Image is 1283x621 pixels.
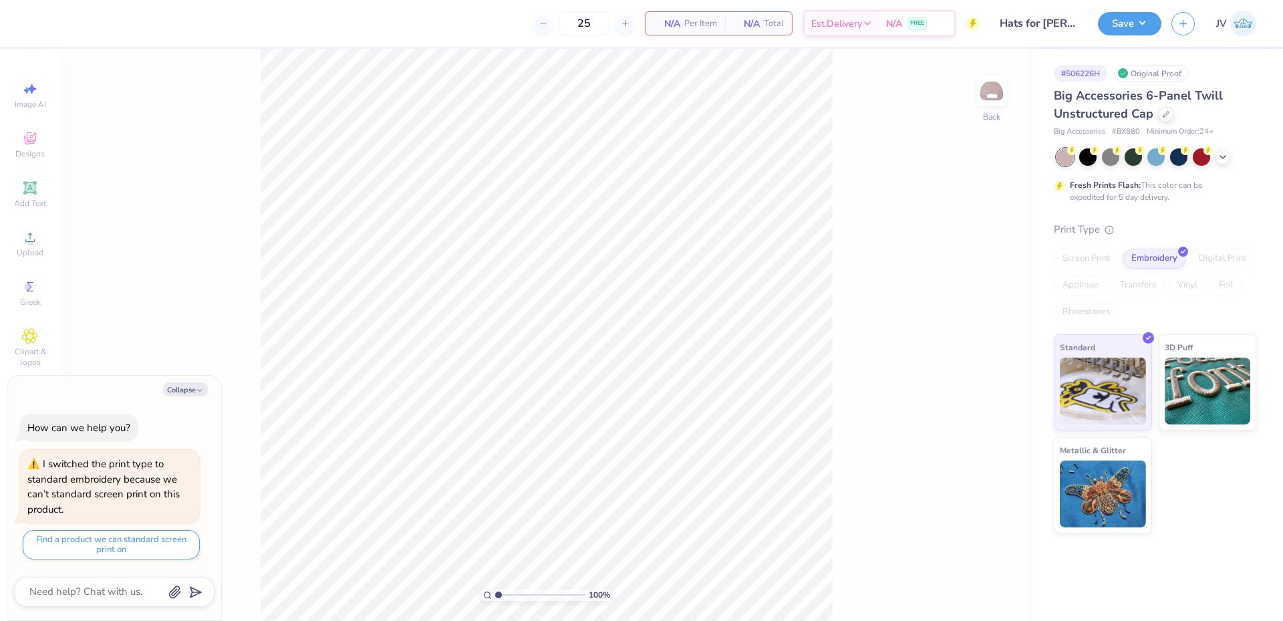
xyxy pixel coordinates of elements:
span: # BX880 [1112,126,1140,138]
span: Total [764,17,784,31]
div: Applique [1054,275,1107,295]
div: I switched the print type to standard embroidery because we can’t standard screen print on this p... [27,457,180,516]
img: Metallic & Glitter [1060,461,1146,527]
button: Collapse [163,382,208,396]
a: JV [1216,11,1256,37]
strong: Fresh Prints Flash: [1070,180,1141,191]
div: Vinyl [1169,275,1206,295]
span: Big Accessories [1054,126,1105,138]
input: – – [558,11,610,35]
span: 3D Puff [1165,340,1193,354]
span: Est. Delivery [811,17,862,31]
div: Foil [1210,275,1242,295]
span: Minimum Order: 24 + [1147,126,1214,138]
div: Digital Print [1190,249,1255,269]
span: N/A [654,17,680,31]
div: Screen Print [1054,249,1119,269]
img: 3D Puff [1165,358,1251,424]
span: Image AI [15,99,46,110]
span: Big Accessories 6-Panel Twill Unstructured Cap [1054,88,1223,122]
span: Standard [1060,340,1095,354]
div: Transfers [1111,275,1165,295]
input: Untitled Design [990,10,1088,37]
span: Designs [15,148,45,159]
div: Print Type [1054,222,1256,237]
img: Jo Vincent [1230,11,1256,37]
span: Per Item [684,17,717,31]
div: How can we help you? [27,421,130,434]
img: Back [978,78,1005,104]
span: Metallic & Glitter [1060,443,1126,457]
span: 100 % [589,589,610,601]
div: This color can be expedited for 5 day delivery. [1070,179,1234,203]
div: Back [983,111,1000,123]
span: Greek [20,297,41,307]
div: Rhinestones [1054,302,1119,322]
button: Find a product we can standard screen print on [23,530,200,560]
div: Embroidery [1123,249,1186,269]
span: Upload [17,247,43,258]
div: Original Proof [1114,65,1189,82]
img: Standard [1060,358,1146,424]
span: JV [1216,16,1227,31]
span: FREE [910,19,924,28]
span: Clipart & logos [7,346,53,368]
span: N/A [733,17,760,31]
span: Add Text [14,198,46,209]
button: Save [1098,12,1161,35]
div: # 506226H [1054,65,1107,82]
span: N/A [886,17,902,31]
